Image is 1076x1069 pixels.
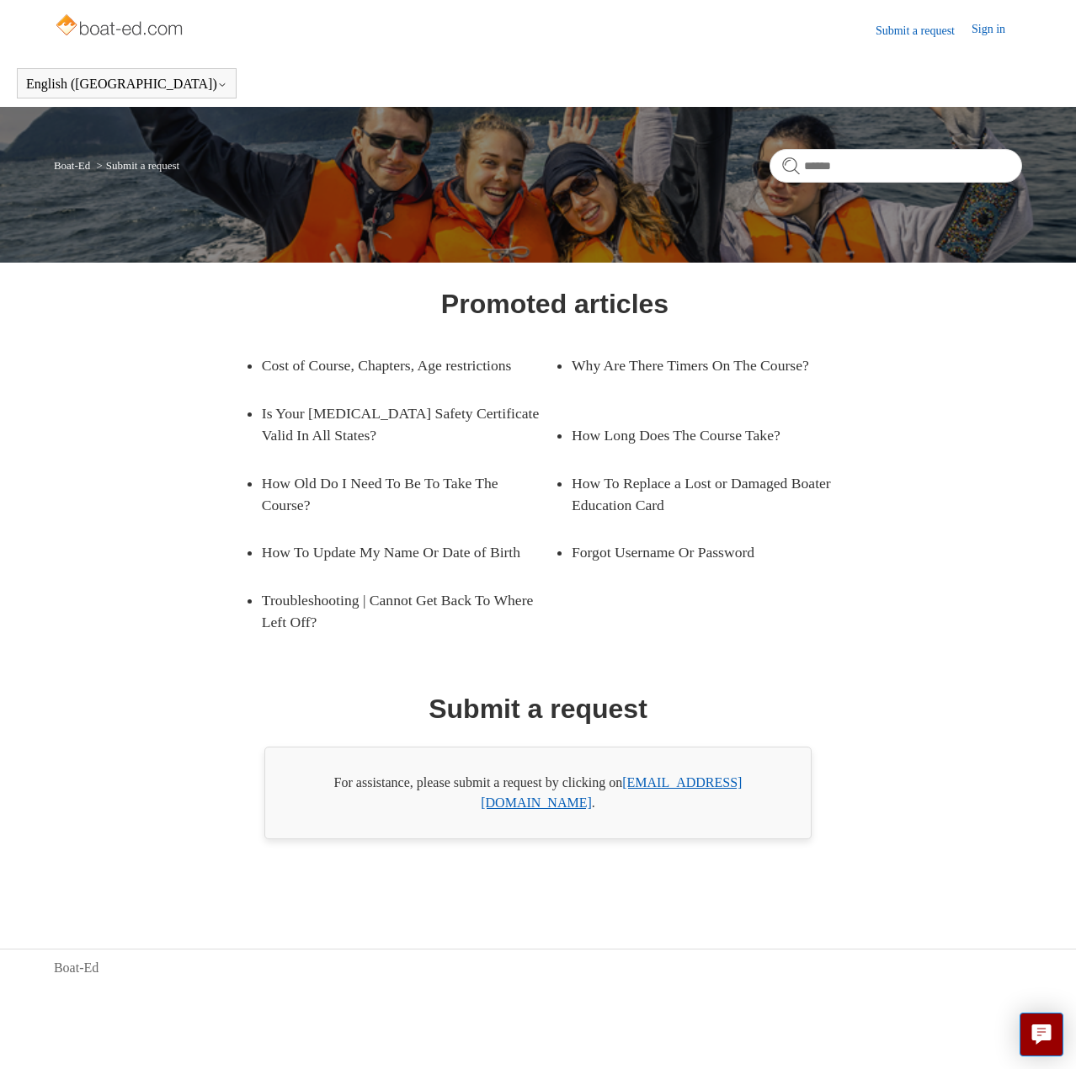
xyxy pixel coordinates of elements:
[262,342,530,389] a: Cost of Course, Chapters, Age restrictions
[93,159,179,172] li: Submit a request
[262,390,555,460] a: Is Your [MEDICAL_DATA] Safety Certificate Valid In All States?
[54,159,90,172] a: Boat-Ed
[429,689,647,729] h1: Submit a request
[876,22,972,40] a: Submit a request
[972,20,1022,40] a: Sign in
[572,529,839,576] a: Forgot Username Or Password
[262,460,530,529] a: How Old Do I Need To Be To Take The Course?
[572,342,839,389] a: Why Are There Timers On The Course?
[572,460,865,529] a: How To Replace a Lost or Damaged Boater Education Card
[572,412,839,459] a: How Long Does The Course Take?
[26,77,227,92] button: English ([GEOGRAPHIC_DATA])
[54,958,99,978] a: Boat-Ed
[441,284,669,324] h1: Promoted articles
[262,577,555,646] a: Troubleshooting | Cannot Get Back To Where Left Off?
[1020,1013,1063,1056] button: Live chat
[264,747,812,839] div: For assistance, please submit a request by clicking on .
[54,159,93,172] li: Boat-Ed
[262,529,530,576] a: How To Update My Name Or Date of Birth
[54,10,188,44] img: Boat-Ed Help Center home page
[770,149,1022,183] input: Search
